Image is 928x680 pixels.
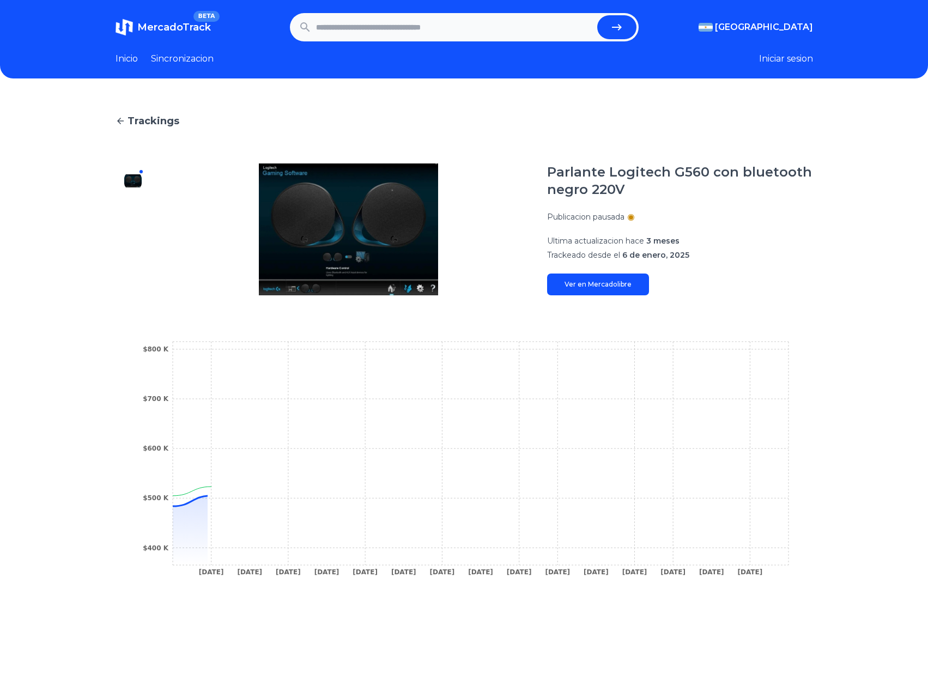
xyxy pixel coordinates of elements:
[660,568,686,576] tspan: [DATE]
[143,494,169,502] tspan: $500 K
[143,345,169,353] tspan: $800 K
[547,236,644,246] span: Ultima actualizacion hace
[737,568,762,576] tspan: [DATE]
[547,250,620,260] span: Trackeado desde el
[198,568,223,576] tspan: [DATE]
[584,568,609,576] tspan: [DATE]
[276,568,301,576] tspan: [DATE]
[547,274,649,295] a: Ver en Mercadolibre
[193,11,219,22] span: BETA
[237,568,262,576] tspan: [DATE]
[116,113,813,129] a: Trackings
[699,568,724,576] tspan: [DATE]
[128,113,179,129] span: Trackings
[715,21,813,34] span: [GEOGRAPHIC_DATA]
[353,568,378,576] tspan: [DATE]
[699,23,713,32] img: Argentina
[172,163,525,295] img: Parlante Logitech G560 con bluetooth negro 220V
[468,568,493,576] tspan: [DATE]
[545,568,570,576] tspan: [DATE]
[116,19,133,36] img: MercadoTrack
[547,163,813,198] h1: Parlante Logitech G560 con bluetooth negro 220V
[116,52,138,65] a: Inicio
[699,21,813,34] button: [GEOGRAPHIC_DATA]
[314,568,339,576] tspan: [DATE]
[506,568,531,576] tspan: [DATE]
[151,52,214,65] a: Sincronizacion
[143,395,169,403] tspan: $700 K
[622,568,647,576] tspan: [DATE]
[143,544,169,552] tspan: $400 K
[116,19,211,36] a: MercadoTrackBETA
[429,568,454,576] tspan: [DATE]
[137,21,211,33] span: MercadoTrack
[391,568,416,576] tspan: [DATE]
[124,172,142,190] img: Parlante Logitech G560 con bluetooth negro 220V
[547,211,624,222] p: Publicacion pausada
[143,445,169,452] tspan: $600 K
[622,250,689,260] span: 6 de enero, 2025
[759,52,813,65] button: Iniciar sesion
[646,236,680,246] span: 3 meses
